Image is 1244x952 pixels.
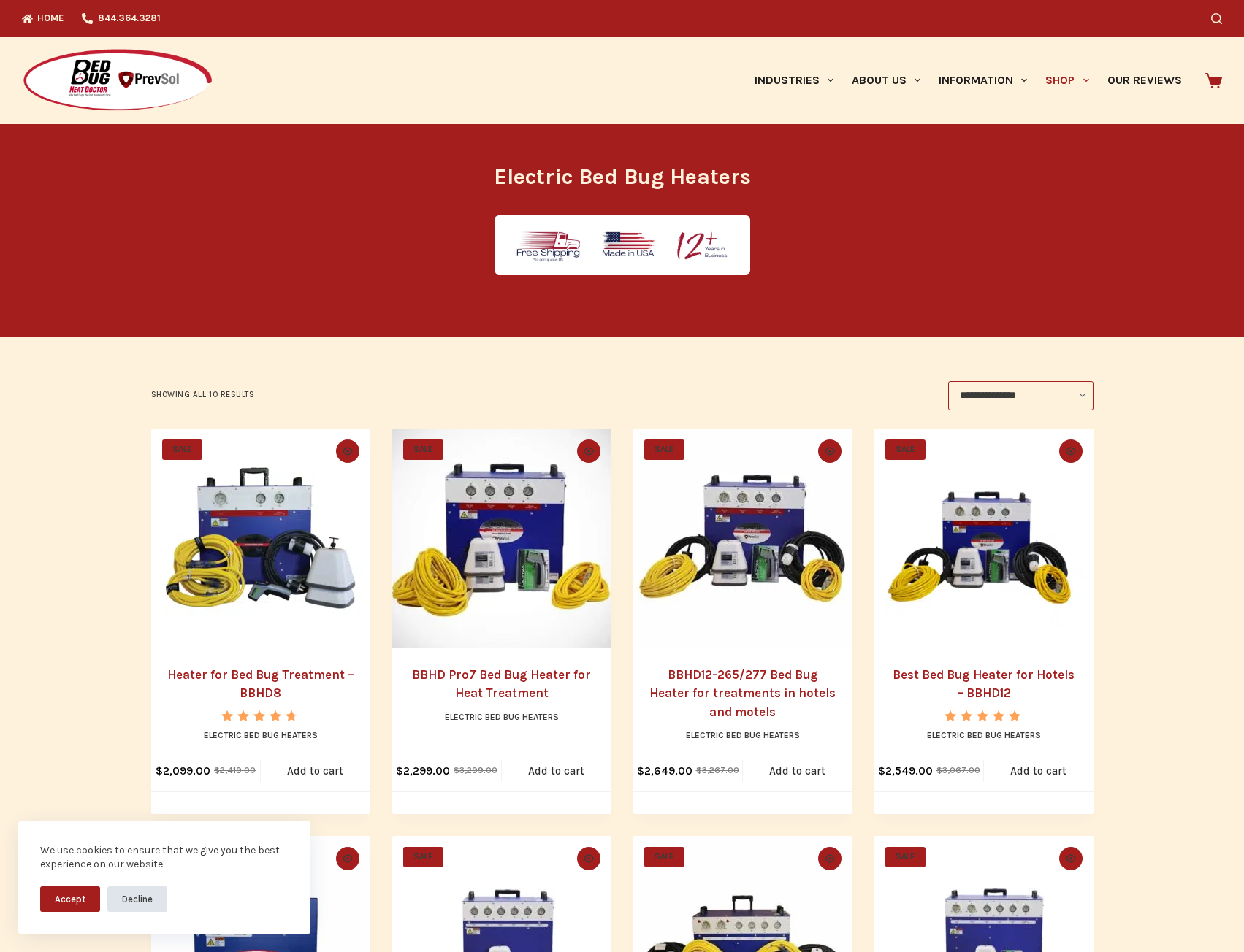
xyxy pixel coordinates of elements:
[151,429,370,648] a: Heater for Bed Bug Treatment - BBHD8
[696,765,739,775] bdi: 3,267.00
[1059,847,1083,870] button: Quick view toggle
[348,161,896,193] h1: Electric Bed Bug Heaters
[214,765,220,775] span: $
[412,667,591,701] a: BBHD Pro7 Bed Bug Heater for Heat Treatment
[577,847,600,870] button: Quick view toggle
[162,439,202,460] span: SALE
[818,847,842,870] button: Quick view toggle
[878,764,885,778] span: $
[107,886,167,912] button: Decline
[40,886,100,912] button: Accept
[336,847,359,870] button: Quick view toggle
[12,6,56,50] button: Open LiveChat chat widget
[221,710,294,755] span: Rated out of 5
[392,429,611,648] a: BBHD Pro7 Bed Bug Heater for Heat Treatment
[1211,13,1222,24] button: Search
[696,765,702,775] span: $
[745,37,842,124] a: Industries
[686,730,800,740] a: Electric Bed Bug Heaters
[885,847,926,867] span: SALE
[818,439,842,463] button: Quick view toggle
[156,764,210,778] bdi: 2,099.00
[649,667,836,719] a: BBHD12-265/277 Bed Bug Heater for treatments in hotels and motels
[874,429,1094,648] a: Best Bed Bug Heater for Hotels - BBHD12
[644,847,684,867] span: SALE
[151,388,255,402] p: Showing all 10 results
[403,439,443,460] span: SALE
[637,764,692,778] bdi: 2,649.00
[1098,37,1191,124] a: Our Reviews
[1037,37,1098,124] a: Shop
[577,439,600,463] button: Quick view toggle
[745,37,1191,124] nav: Primary
[22,48,213,113] img: Prevsol/Bed Bug Heat Doctor
[261,751,370,791] a: Add to cart: “Heater for Bed Bug Treatment - BBHD8”
[637,764,644,778] span: $
[936,765,942,775] span: $
[445,712,559,722] a: Electric Bed Bug Heaters
[885,439,926,460] span: SALE
[336,439,359,463] button: Quick view toggle
[842,37,929,124] a: About Us
[927,730,1041,740] a: Electric Bed Bug Heaters
[948,381,1094,410] select: Shop order
[644,439,684,460] span: SALE
[454,765,459,775] span: $
[1059,439,1083,463] button: Quick view toggle
[403,847,443,867] span: SALE
[221,710,299,721] div: Rated 4.67 out of 5
[396,764,450,778] bdi: 2,299.00
[633,429,852,648] a: BBHD12-265/277 Bed Bug Heater for treatments in hotels and motels
[984,751,1094,791] a: Add to cart: “Best Bed Bug Heater for Hotels - BBHD12”
[204,730,318,740] a: Electric Bed Bug Heaters
[945,710,1023,755] span: Rated out of 5
[214,765,256,775] bdi: 2,419.00
[893,667,1075,701] a: Best Bed Bug Heater for Hotels – BBHD12
[40,843,289,872] div: We use cookies to ensure that we give you the best experience on our website.
[396,764,403,778] span: $
[167,667,354,701] a: Heater for Bed Bug Treatment – BBHD8
[945,710,1023,721] div: Rated 5.00 out of 5
[936,765,980,775] bdi: 3,067.00
[878,764,933,778] bdi: 2,549.00
[502,751,611,791] a: Add to cart: “BBHD Pro7 Bed Bug Heater for Heat Treatment”
[930,37,1037,124] a: Information
[156,764,163,778] span: $
[454,765,497,775] bdi: 3,299.00
[743,751,852,791] a: Add to cart: “BBHD12-265/277 Bed Bug Heater for treatments in hotels and motels”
